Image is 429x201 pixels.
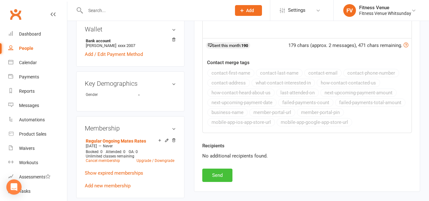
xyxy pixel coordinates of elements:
label: Contact merge tags [207,59,250,66]
a: Product Sales [8,127,67,141]
a: Dashboard [8,27,67,41]
div: FV [343,4,356,17]
span: Never [103,144,113,148]
div: Reports [19,89,35,94]
div: — [84,144,176,149]
div: Fitness Venue [359,5,411,10]
span: Booked: 0 [86,150,103,154]
a: Messages [8,98,67,113]
a: Add new membership [85,183,131,189]
div: Payments [19,74,39,79]
div: Workouts [19,160,38,165]
a: Payments [8,70,67,84]
a: Reports [8,84,67,98]
a: Cancel membership [86,158,120,163]
input: Search... [84,6,227,15]
strong: - [138,92,175,97]
a: Waivers [8,141,67,156]
div: Assessments [19,174,50,179]
button: Send [202,169,232,182]
a: Clubworx [8,6,23,22]
a: Show expired memberships [85,170,143,176]
button: Add [235,5,262,16]
div: Calendar [19,60,37,65]
label: Recipients [202,142,225,150]
a: Assessments [8,170,67,184]
a: Upgrade / Downgrade [137,158,174,163]
div: Open Intercom Messenger [6,179,22,195]
span: Attended: 0 [106,150,125,154]
div: 179 chars (approx. 2 messages), 471 chars remaining. [288,42,408,49]
div: Waivers [19,146,35,151]
span: Add [246,8,254,13]
div: Gender [86,92,138,98]
div: Messages [19,103,39,108]
div: People [19,46,33,51]
h3: Wallet [85,26,176,33]
div: No additional recipients found. [202,152,412,160]
a: People [8,41,67,56]
h3: Membership [85,125,176,132]
div: Sent this month: [206,42,250,49]
a: Regular Ongoing Mates Rates [86,138,146,144]
strong: 190 [241,43,248,48]
a: Add / Edit Payment Method [85,50,143,58]
div: Automations [19,117,45,122]
strong: Bank account [86,38,173,43]
div: Product Sales [19,131,46,137]
span: Settings [288,3,305,17]
a: Workouts [8,156,67,170]
h3: Key Demographics [85,80,176,87]
li: [PERSON_NAME] [85,37,176,49]
a: Tasks [8,184,67,198]
span: xxxx 2007 [118,43,135,48]
div: Fitness Venue Whitsunday [359,10,411,16]
span: [DATE] [86,144,97,148]
a: Calendar [8,56,67,70]
div: Tasks [19,189,30,194]
span: Unlimited classes remaining [86,154,134,158]
a: Automations [8,113,67,127]
div: Dashboard [19,31,41,37]
span: GA: 0 [129,150,138,154]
